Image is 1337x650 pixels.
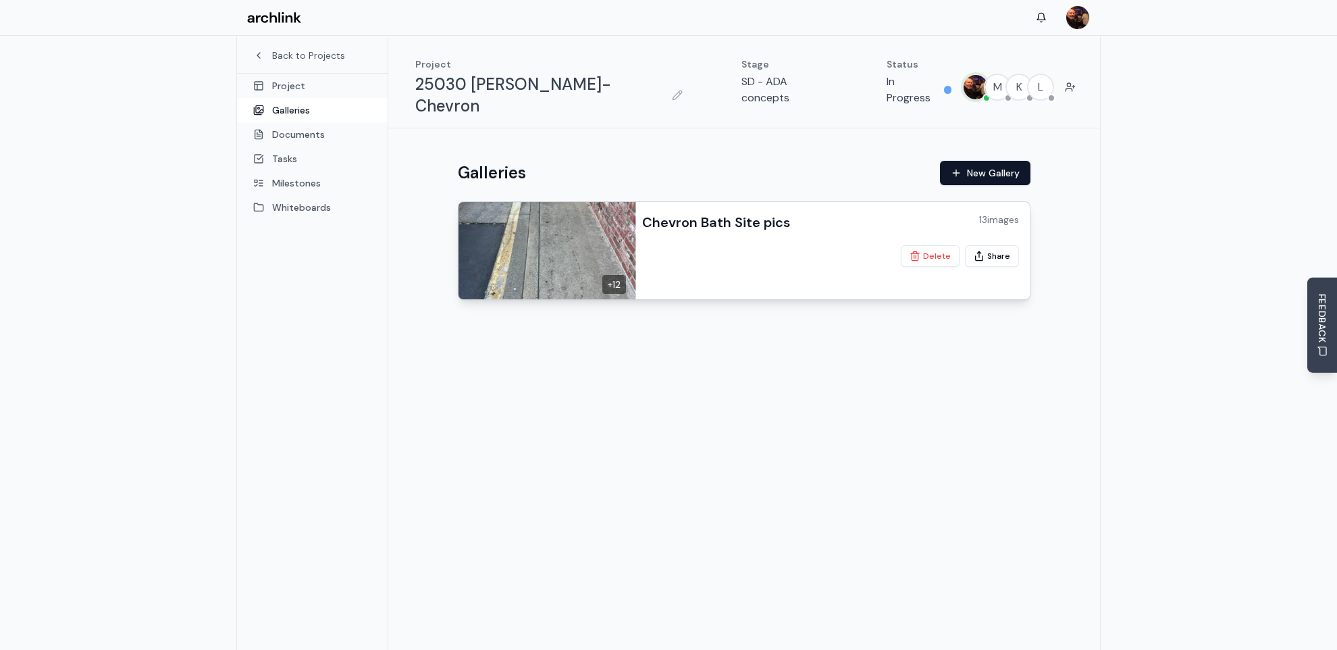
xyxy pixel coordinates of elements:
button: L [1027,74,1054,101]
a: Tasks [237,147,388,171]
a: Whiteboards [237,195,388,220]
img: MARC JONES [964,75,988,99]
button: New Gallery [940,161,1030,185]
p: In Progress [887,74,938,106]
a: Chevron Bath Site pics+12Chevron Bath Site pics13imagesDeleteShare [458,201,1030,300]
h1: Galleries [458,162,526,184]
h1: 25030 [PERSON_NAME]-Chevron [415,74,661,117]
div: 13 images [979,213,1019,226]
a: Back to Projects [253,49,371,62]
button: M [984,74,1011,101]
p: Project [415,57,687,71]
span: K [1007,75,1031,99]
button: Send Feedback [1307,278,1337,373]
a: Milestones [237,171,388,195]
span: L [1028,75,1053,99]
a: Galleries [237,98,388,122]
span: M [985,75,1010,99]
img: Archlink [247,12,301,24]
a: Documents [237,122,388,147]
p: Stage [741,57,833,71]
p: Status [887,57,951,71]
a: Project [237,74,388,98]
div: + 12 [602,275,626,294]
p: SD - ADA concepts [741,74,833,106]
span: FEEDBACK [1315,294,1329,343]
img: Chevron Bath Site pics [454,199,636,301]
button: Share [965,245,1019,267]
h3: Chevron Bath Site pics [642,213,790,232]
button: Delete [901,245,960,267]
img: MARC JONES [1066,6,1089,29]
button: K [1005,74,1032,101]
button: MARC JONES [962,74,989,101]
